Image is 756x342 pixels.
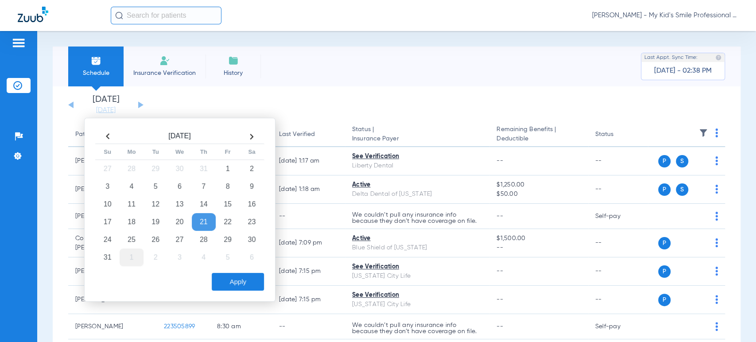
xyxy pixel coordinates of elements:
[715,212,718,221] img: group-dot-blue.svg
[352,243,482,253] div: Blue Shield of [US_STATE]
[130,69,199,78] span: Insurance Verification
[111,7,221,24] input: Search for patients
[352,322,482,334] p: We couldn’t pull any insurance info because they don’t have coverage on file.
[658,237,671,249] span: P
[658,265,671,278] span: P
[715,156,718,165] img: group-dot-blue.svg
[352,272,482,281] div: [US_STATE] City Life
[699,128,708,137] img: filter.svg
[75,69,117,78] span: Schedule
[676,155,688,167] span: S
[352,212,482,224] p: We couldn’t pull any insurance info because they don’t have coverage on file.
[279,130,338,139] div: Last Verified
[588,147,648,175] td: --
[120,129,240,144] th: [DATE]
[496,190,581,199] span: $50.00
[272,175,345,204] td: [DATE] 1:18 AM
[715,185,718,194] img: group-dot-blue.svg
[715,322,718,331] img: group-dot-blue.svg
[496,158,503,164] span: --
[164,323,195,330] span: 223505899
[75,130,114,139] div: Patient Name
[75,130,150,139] div: Patient Name
[588,314,648,339] td: Self-pay
[496,268,503,274] span: --
[658,155,671,167] span: P
[496,134,581,144] span: Deductible
[212,273,264,291] button: Apply
[592,11,738,20] span: [PERSON_NAME] - My Kid's Smile Professional Circle
[588,204,648,229] td: Self-pay
[658,294,671,306] span: P
[588,286,648,314] td: --
[588,122,648,147] th: Status
[115,12,123,19] img: Search Icon
[496,180,581,190] span: $1,250.00
[272,286,345,314] td: [DATE] 7:15 PM
[79,95,132,115] li: [DATE]
[676,183,688,196] span: S
[496,234,581,243] span: $1,500.00
[715,238,718,247] img: group-dot-blue.svg
[272,229,345,257] td: [DATE] 7:09 PM
[352,161,482,171] div: Liberty Dental
[18,7,48,22] img: Zuub Logo
[79,106,132,115] a: [DATE]
[352,190,482,199] div: Delta Dental of [US_STATE]
[352,134,482,144] span: Insurance Payer
[352,234,482,243] div: Active
[489,122,588,147] th: Remaining Benefits |
[658,183,671,196] span: P
[159,55,170,66] img: Manual Insurance Verification
[644,53,698,62] span: Last Appt. Sync Time:
[352,180,482,190] div: Active
[496,213,503,219] span: --
[272,204,345,229] td: --
[12,38,26,48] img: hamburger-icon
[279,130,315,139] div: Last Verified
[496,243,581,253] span: --
[352,262,482,272] div: See Verification
[228,55,239,66] img: History
[496,323,503,330] span: --
[352,152,482,161] div: See Verification
[588,175,648,204] td: --
[496,296,503,303] span: --
[352,300,482,309] div: [US_STATE] City Life
[715,295,718,304] img: group-dot-blue.svg
[715,267,718,276] img: group-dot-blue.svg
[345,122,489,147] th: Status |
[272,314,345,339] td: --
[588,229,648,257] td: --
[352,291,482,300] div: See Verification
[91,55,101,66] img: Schedule
[272,257,345,286] td: [DATE] 7:15 PM
[68,314,157,339] td: [PERSON_NAME]
[715,54,721,61] img: last sync help info
[212,69,254,78] span: History
[654,66,712,75] span: [DATE] - 02:38 PM
[210,314,272,339] td: 8:30 AM
[272,147,345,175] td: [DATE] 1:17 AM
[588,257,648,286] td: --
[715,128,718,137] img: group-dot-blue.svg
